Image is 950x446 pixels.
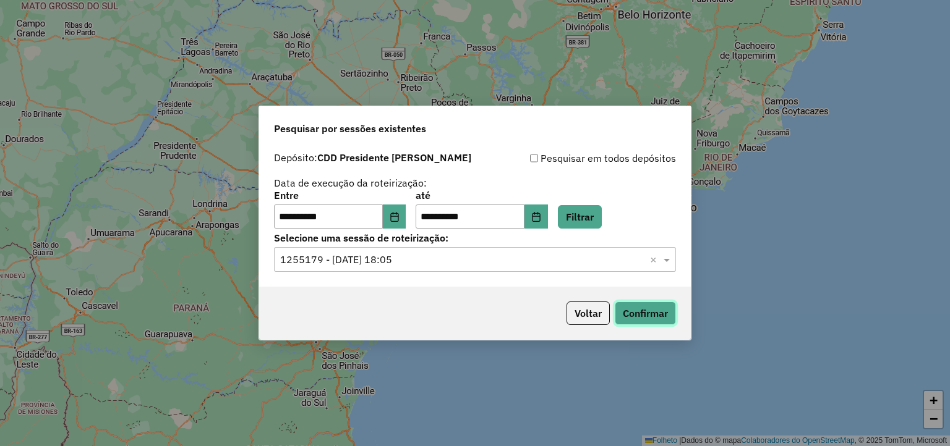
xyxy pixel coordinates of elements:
label: Data de execução da roteirização: [274,175,427,190]
button: Escolha a data [524,204,548,229]
button: Filtrar [558,205,602,229]
label: Selecione uma sessão de roteirização: [274,230,676,245]
button: Escolha a data [383,204,406,229]
span: Clear all [650,252,661,267]
font: Pesquisar em todos depósitos [541,151,676,166]
strong: CDD Presidente [PERSON_NAME] [317,151,471,164]
label: Entre [274,188,406,203]
span: Pesquisar por sessões existentes [274,121,426,136]
button: Confirmar [615,301,676,325]
label: Depósito: [274,150,471,165]
label: até [416,188,547,203]
button: Voltar [567,301,610,325]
